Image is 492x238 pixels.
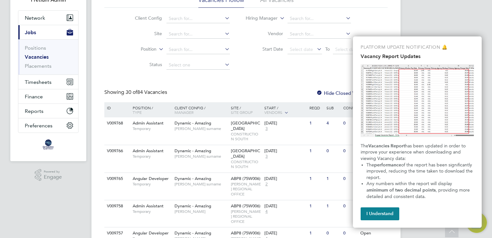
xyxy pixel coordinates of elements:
label: Client Config [125,15,162,21]
div: Vacancy Report Updates [353,36,482,228]
span: Temporary [133,154,171,159]
span: Any numbers within the report will display a [366,181,453,193]
span: Vendors [264,110,282,115]
div: Site / [229,102,263,118]
span: The [361,143,368,149]
span: Powered by [44,169,62,174]
span: ABP8 (75W006) [231,176,260,181]
div: [DATE] [264,231,306,236]
a: Positions [25,45,46,51]
span: of the report has been significantly improved, reducing the time taken to download the report. [366,162,474,180]
div: Showing [104,89,168,96]
span: , providing more detailed and consistent data. [366,187,471,199]
div: 1 [308,117,325,129]
span: 84 Vacancies [126,89,167,95]
div: Conf [342,102,358,113]
div: 0 [342,145,358,157]
span: CONSTRUCTION SOUTH [231,132,261,142]
span: Admin Assistant [133,203,164,209]
div: Position / [128,102,173,118]
div: V009765 [105,173,128,185]
span: Temporary [133,209,171,214]
span: Finance [25,94,43,100]
div: V009766 [105,145,128,157]
span: 30 of [126,89,137,95]
button: I Understand [361,207,399,220]
span: Reports [25,108,43,114]
span: Select date [290,46,313,52]
div: [DATE] [264,121,306,126]
span: [PERSON_NAME] surname [175,182,228,187]
div: Client Config / [173,102,229,118]
a: Placements [25,63,52,69]
span: Admin Assistant [133,120,164,126]
span: Dynamic - Amazing [175,120,211,126]
p: PLATFORM UPDATE NOTIFICATION 🔔 [361,44,474,51]
div: 1 [325,200,342,212]
span: Manager [175,110,194,115]
span: Select date [335,46,358,52]
span: Temporary [133,182,171,187]
span: [PERSON_NAME] REGIONAL OFFICE [231,182,261,197]
span: Dynamic - Amazing [175,203,211,209]
span: Dynamic - Amazing [175,176,211,181]
span: Preferences [25,123,52,129]
input: Search for... [288,30,351,39]
span: has been updated in order to improve your experience when downloading and viewing Vacancy data: [361,143,467,161]
span: 3 [264,154,269,159]
span: Angular Developer [133,176,169,181]
span: Engage [44,174,62,180]
div: V009758 [105,200,128,212]
span: Dynamic - Amazing [175,148,211,154]
label: Status [125,62,162,67]
strong: Vacancies Report [368,143,405,149]
span: Type [133,110,142,115]
span: [PERSON_NAME] surname [175,154,228,159]
span: ABP8 (75W006) [231,230,260,236]
a: Vacancies [25,54,49,60]
div: 1 [325,173,342,185]
div: [DATE] [264,176,306,182]
span: [GEOGRAPHIC_DATA] [231,120,260,131]
label: Hide Closed Vacancies [316,90,374,96]
span: [PERSON_NAME] REGIONAL OFFICE [231,209,261,224]
span: ABP8 (75W006) [231,203,260,209]
div: 0 [325,145,342,157]
div: [DATE] [264,203,306,209]
img: dynamic-logo-retina.png [43,139,54,150]
input: Search for... [166,45,230,54]
strong: performance [374,162,401,168]
input: Select one [166,61,230,70]
div: 1 [308,145,325,157]
label: Position [119,46,156,53]
div: [DATE] [264,148,306,154]
span: CONSTRUCTION SOUTH [231,159,261,169]
label: Hiring Manager [241,15,278,22]
label: Vendor [246,31,283,36]
span: Timesheets [25,79,52,85]
div: Sub [325,102,342,113]
input: Search for... [166,30,230,39]
h2: Vacancy Report Updates [361,53,474,59]
strong: minimum of two decimal points [369,187,436,193]
span: Site Group [231,110,253,115]
a: Go to home page [18,139,79,150]
span: [PERSON_NAME] surname [175,126,228,131]
span: Temporary [133,126,171,131]
input: Search for... [166,14,230,23]
div: 0 [342,117,358,129]
span: 4 [264,209,269,214]
div: Reqd [308,102,325,113]
span: [PERSON_NAME] [175,209,228,214]
span: 2 [264,182,269,187]
span: Admin Assistant [133,148,164,154]
span: Angular Developer [133,230,169,236]
div: 4 [325,117,342,129]
span: Jobs [25,29,36,35]
div: ID [105,102,128,113]
span: To [323,45,332,53]
input: Search for... [288,14,351,23]
div: Start / [263,102,308,118]
img: Highlight Columns with Numbers in the Vacancies Report [361,64,474,137]
div: V009768 [105,117,128,129]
